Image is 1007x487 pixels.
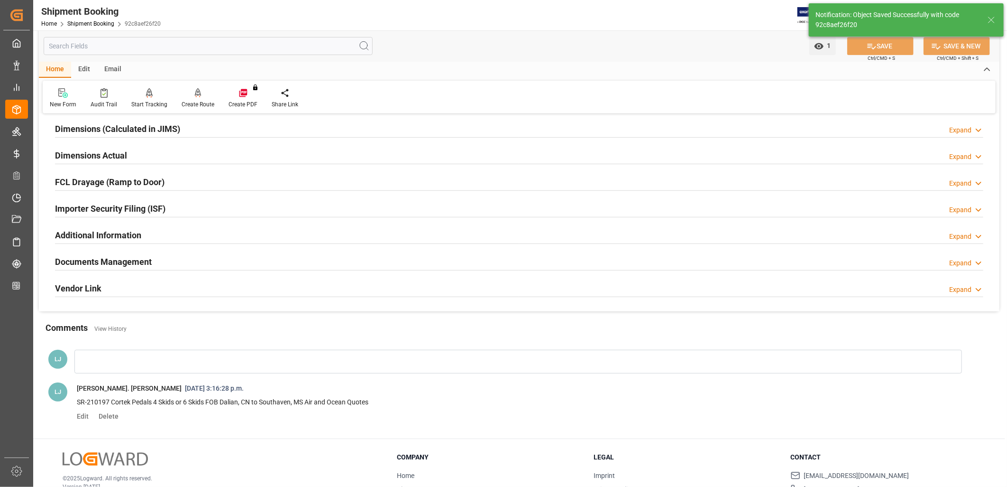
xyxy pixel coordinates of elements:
[949,258,971,268] div: Expand
[41,20,57,27] a: Home
[95,412,119,420] span: Delete
[39,62,71,78] div: Home
[77,397,946,408] p: SR-210197 Cortek Pedals 4 Skids or 6 Skids FOB Dalian, CN to Southaven, MS Air and Ocean Quotes
[77,384,182,392] span: [PERSON_NAME]. [PERSON_NAME]
[55,282,101,295] h2: Vendor Link
[55,255,152,268] h2: Documents Management
[67,20,114,27] a: Shipment Booking
[804,471,909,481] span: [EMAIL_ADDRESS][DOMAIN_NAME]
[182,100,214,109] div: Create Route
[949,125,971,135] div: Expand
[397,452,582,462] h3: Company
[594,472,615,479] a: Imprint
[55,149,127,162] h2: Dimensions Actual
[949,178,971,188] div: Expand
[55,202,165,215] h2: Importer Security Filing (ISF)
[937,55,979,62] span: Ctrl/CMD + Shift + S
[71,62,97,78] div: Edit
[949,205,971,215] div: Expand
[77,412,95,420] span: Edit
[791,452,976,462] h3: Contact
[797,7,830,24] img: Exertis%20JAM%20-%20Email%20Logo.jpg_1722504956.jpg
[63,474,373,483] p: © 2025 Logward. All rights reserved.
[55,176,165,188] h2: FCL Drayage (Ramp to Door)
[97,62,128,78] div: Email
[131,100,167,109] div: Start Tracking
[55,388,61,395] span: LJ
[41,4,161,19] div: Shipment Booking
[55,122,180,135] h2: Dimensions (Calculated in JIMS)
[397,472,414,479] a: Home
[949,232,971,242] div: Expand
[55,229,141,242] h2: Additional Information
[924,37,990,55] button: SAVE & NEW
[815,10,979,30] div: Notification: Object Saved Successfully with code 92c8aef26f20
[46,321,88,334] h2: Comments
[63,452,148,466] img: Logward Logo
[91,100,117,109] div: Audit Trail
[594,452,778,462] h3: Legal
[50,100,76,109] div: New Form
[55,356,61,363] span: LJ
[44,37,373,55] input: Search Fields
[809,37,836,55] button: open menu
[949,285,971,295] div: Expand
[272,100,298,109] div: Share Link
[824,42,831,49] span: 1
[868,55,895,62] span: Ctrl/CMD + S
[847,37,914,55] button: SAVE
[949,152,971,162] div: Expand
[94,326,127,332] a: View History
[182,384,247,392] span: [DATE] 3:16:28 p.m.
